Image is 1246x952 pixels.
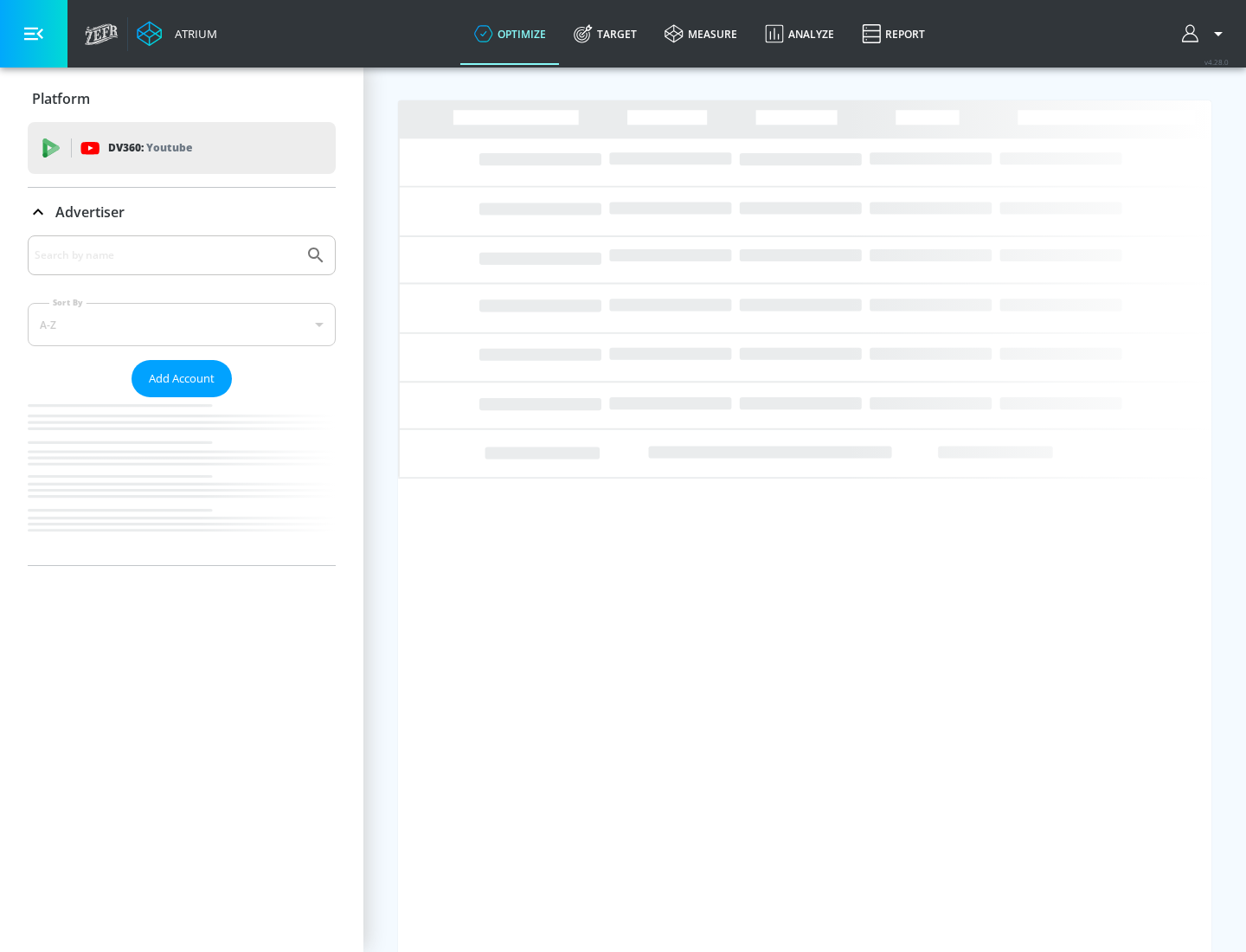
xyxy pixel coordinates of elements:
[108,138,192,158] p: DV360:
[28,74,336,123] div: Platform
[32,89,90,108] p: Platform
[751,3,848,65] a: Analyze
[28,397,336,565] nav: list of Advertiser
[848,3,939,65] a: Report
[49,297,87,308] label: Sort By
[28,122,336,174] div: DV360: Youtube
[1204,57,1229,67] span: v 4.28.0
[149,369,215,389] span: Add Account
[137,21,217,47] a: Atrium
[460,3,560,65] a: optimize
[132,360,232,397] button: Add Account
[28,235,336,565] div: Advertiser
[168,26,217,42] div: Atrium
[55,203,125,222] p: Advertiser
[28,303,336,346] div: A-Z
[560,3,651,65] a: Target
[651,3,751,65] a: measure
[28,188,336,236] div: Advertiser
[146,138,192,157] p: Youtube
[35,244,297,267] input: Search by name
